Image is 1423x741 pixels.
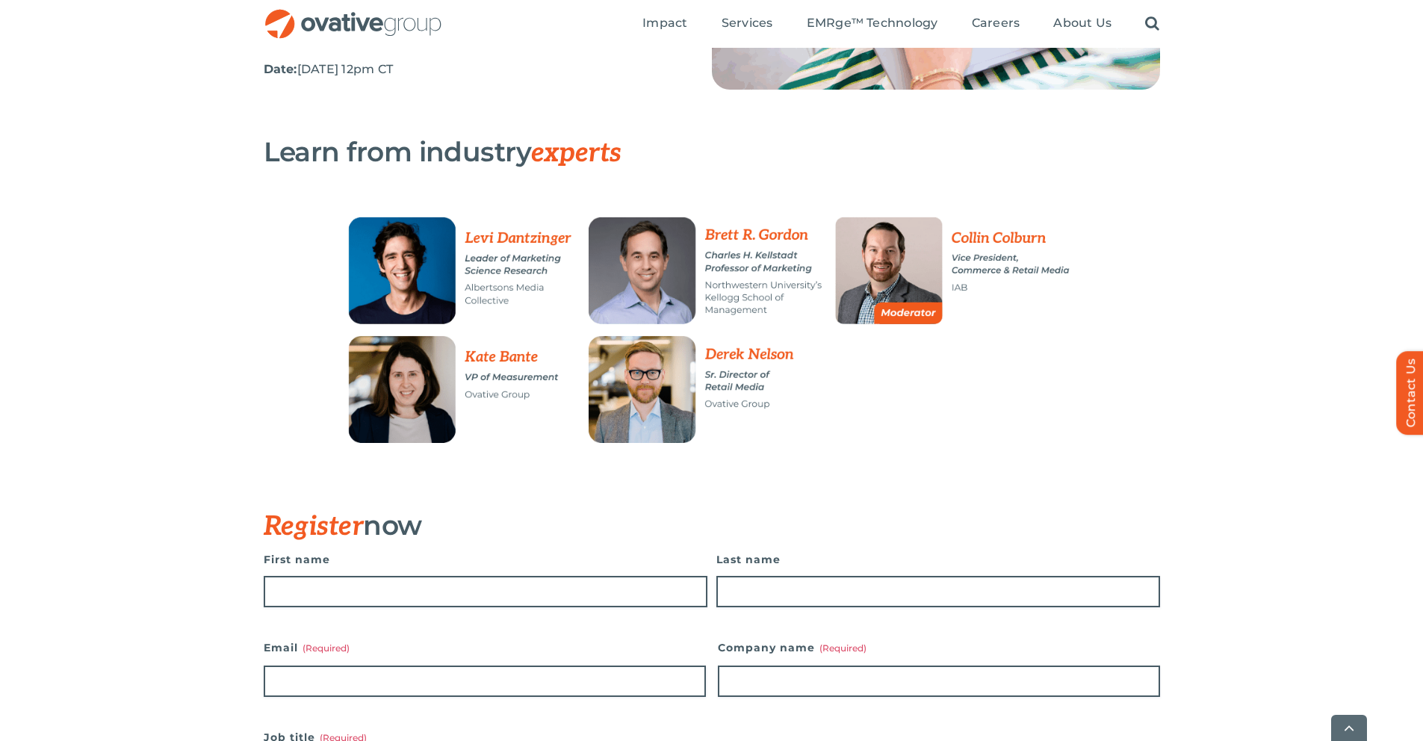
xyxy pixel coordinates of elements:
label: First name [264,549,707,570]
h3: now [264,510,1085,542]
a: About Us [1053,16,1112,32]
span: About Us [1053,16,1112,31]
span: (Required) [303,642,350,654]
a: OG_Full_horizontal_RGB [264,7,443,22]
span: experts [531,137,621,170]
label: Email [264,637,706,658]
a: Impact [642,16,687,32]
p: [DATE] 12pm CT [264,62,675,77]
img: RMN ROAS Webinar Speakers (5) [338,190,1085,465]
a: Services [722,16,773,32]
label: Last name [716,549,1160,570]
span: Careers [972,16,1020,31]
strong: Date: [264,62,297,76]
span: Register [264,510,364,543]
span: Services [722,16,773,31]
span: Impact [642,16,687,31]
label: Company name [718,637,1160,658]
h3: Learn from industry [264,137,1085,168]
span: EMRge™ Technology [807,16,938,31]
a: Search [1145,16,1159,32]
a: Careers [972,16,1020,32]
a: EMRge™ Technology [807,16,938,32]
span: (Required) [819,642,866,654]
